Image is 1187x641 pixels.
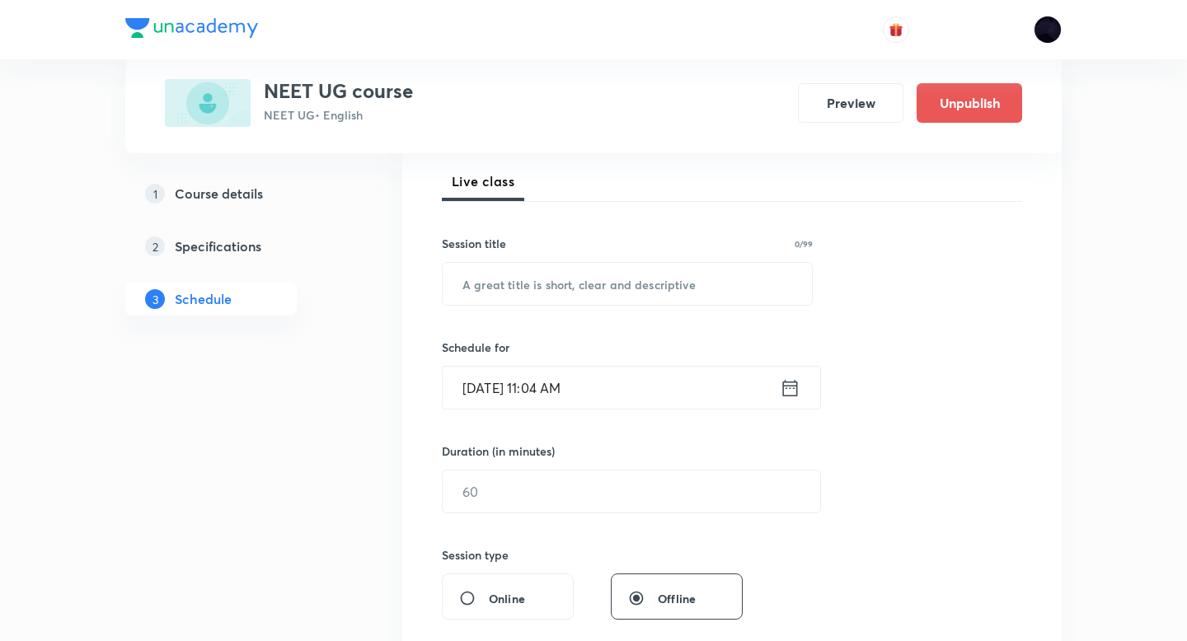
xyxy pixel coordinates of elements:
button: Preview [798,83,903,123]
span: Offline [658,590,696,607]
img: Megha Gor [1034,16,1062,44]
h5: Specifications [175,236,261,256]
p: 1 [145,184,165,204]
h5: Course details [175,184,263,204]
p: 3 [145,289,165,309]
img: avatar [889,22,903,37]
a: 2Specifications [125,230,350,263]
p: 0/99 [795,240,813,248]
input: 60 [443,470,820,512]
a: 1Course details [125,177,350,210]
button: avatar [883,16,909,43]
p: 2 [145,236,165,256]
h3: NEET UG course [264,79,413,103]
h6: Schedule for [442,339,813,356]
h6: Session type [442,546,509,564]
span: Live class [452,171,514,191]
img: EF66053F-B37F-4BFF-BBC5-B393F372A222_plus.png [165,79,251,127]
p: NEET UG • English [264,106,413,124]
button: Unpublish [917,83,1022,123]
h5: Schedule [175,289,232,309]
h6: Duration (in minutes) [442,442,555,460]
img: Company Logo [125,18,258,38]
h6: Session title [442,235,506,252]
a: Company Logo [125,18,258,42]
span: Online [489,590,525,607]
input: A great title is short, clear and descriptive [443,263,812,305]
